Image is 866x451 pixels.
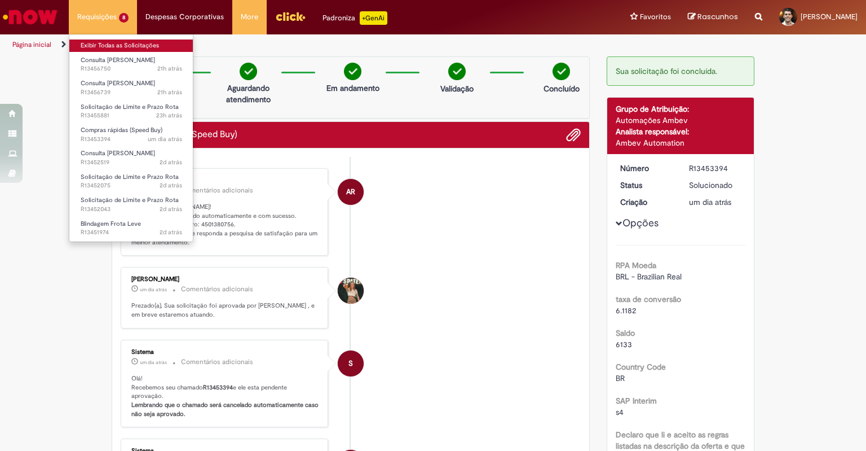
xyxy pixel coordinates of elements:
[160,205,182,213] time: 27/08/2025 11:51:09
[616,137,746,148] div: Ambev Automation
[448,63,466,80] img: check-circle-green.png
[181,284,253,294] small: Comentários adicionais
[81,103,179,111] span: Solicitação de Limite e Prazo Rota
[160,181,182,190] span: 2d atrás
[338,179,364,205] div: Ambev RPA
[616,362,666,372] b: Country Code
[81,88,182,97] span: R13456739
[566,128,581,142] button: Adicionar anexos
[203,383,233,392] b: R13453394
[616,260,656,270] b: RPA Moeda
[140,286,167,293] time: 27/08/2025 16:03:34
[275,8,306,25] img: click_logo_yellow_360x200.png
[69,77,193,98] a: Aberto R13456739 : Consulta Serasa
[616,407,624,417] span: s4
[81,149,155,157] span: Consulta [PERSON_NAME]
[612,179,681,191] dt: Status
[69,54,193,75] a: Aberto R13456750 : Consulta Serasa
[148,135,182,143] time: 27/08/2025 16:02:12
[69,40,193,52] a: Exibir Todas as Solicitações
[157,64,182,73] time: 28/08/2025 10:39:44
[81,111,182,120] span: R13455881
[697,11,738,22] span: Rascunhos
[81,196,179,204] span: Solicitação de Limite e Prazo Rota
[221,82,276,105] p: Aguardando atendimento
[131,401,320,418] b: Lembrando que o chamado será cancelado automaticamente caso não seja aprovado.
[616,328,635,338] b: Saldo
[69,171,193,192] a: Aberto R13452075 : Solicitação de Limite e Prazo Rota
[616,396,657,406] b: SAP Interim
[160,228,182,237] time: 27/08/2025 11:40:50
[156,111,182,120] span: 23h atrás
[616,305,636,316] span: 6.1182
[616,339,632,349] span: 6133
[612,196,681,208] dt: Criação
[157,88,182,97] span: 21h atrás
[12,40,51,49] a: Página inicial
[140,359,167,366] span: um dia atrás
[156,111,182,120] time: 28/08/2025 08:51:24
[338,278,364,304] div: Julia Cortes De Andrade
[81,220,141,228] span: Blindagem Frota Leve
[181,357,253,367] small: Comentários adicionais
[69,34,193,242] ul: Requisições
[69,218,193,239] a: Aberto R13451974 : Blindagem Frota Leve
[689,196,741,208] div: 27/08/2025 16:02:11
[241,11,258,23] span: More
[689,197,731,207] span: um dia atrás
[81,228,182,237] span: R13451974
[160,158,182,167] span: 2d atrás
[131,203,319,247] p: Boa noite, [PERSON_NAME]! O chamado foi atendido automaticamente e com sucesso. P.O gerado sob re...
[688,12,738,23] a: Rascunhos
[81,158,182,167] span: R13452519
[616,126,746,137] div: Analista responsável:
[616,294,681,304] b: taxa de conversão
[616,103,746,115] div: Grupo de Atribuição:
[553,63,570,80] img: check-circle-green.png
[640,11,671,23] span: Favoritos
[140,359,167,366] time: 27/08/2025 16:02:23
[160,228,182,237] span: 2d atrás
[81,205,182,214] span: R13452043
[612,163,681,174] dt: Número
[1,6,59,28] img: ServiceNow
[81,173,179,181] span: Solicitação de Limite e Prazo Rota
[157,88,182,97] time: 28/08/2025 10:38:32
[131,349,319,356] div: Sistema
[544,83,580,94] p: Concluído
[81,64,182,73] span: R13456750
[69,147,193,168] a: Aberto R13452519 : Consulta Serasa
[81,135,182,144] span: R13453394
[160,205,182,213] span: 2d atrás
[344,63,361,80] img: check-circle-green.png
[689,197,731,207] time: 27/08/2025 16:02:11
[148,135,182,143] span: um dia atrás
[131,301,319,319] p: Prezado(a), Sua solicitação foi aprovada por [PERSON_NAME] , e em breve estaremos atuando.
[81,126,162,134] span: Compras rápidas (Speed Buy)
[69,124,193,145] a: Aberto R13453394 : Compras rápidas (Speed Buy)
[616,272,682,282] span: BRL - Brazilian Real
[689,179,741,191] div: Solucionado
[69,101,193,122] a: Aberto R13455881 : Solicitação de Limite e Prazo Rota
[348,350,353,377] span: S
[131,374,319,419] p: Olá! Recebemos seu chamado e ele esta pendente aprovação.
[240,63,257,80] img: check-circle-green.png
[77,11,117,23] span: Requisições
[689,163,741,174] div: R13453394
[607,56,755,86] div: Sua solicitação foi concluída.
[346,178,355,205] span: AR
[801,12,858,21] span: [PERSON_NAME]
[160,181,182,190] time: 27/08/2025 11:57:15
[131,276,319,283] div: [PERSON_NAME]
[616,373,625,383] span: BR
[8,34,569,55] ul: Trilhas de página
[131,177,319,184] div: Ambev RPA
[145,11,224,23] span: Despesas Corporativas
[157,64,182,73] span: 21h atrás
[181,186,253,195] small: Comentários adicionais
[81,79,155,87] span: Consulta [PERSON_NAME]
[81,56,155,64] span: Consulta [PERSON_NAME]
[119,13,129,23] span: 8
[322,11,387,25] div: Padroniza
[81,181,182,190] span: R13452075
